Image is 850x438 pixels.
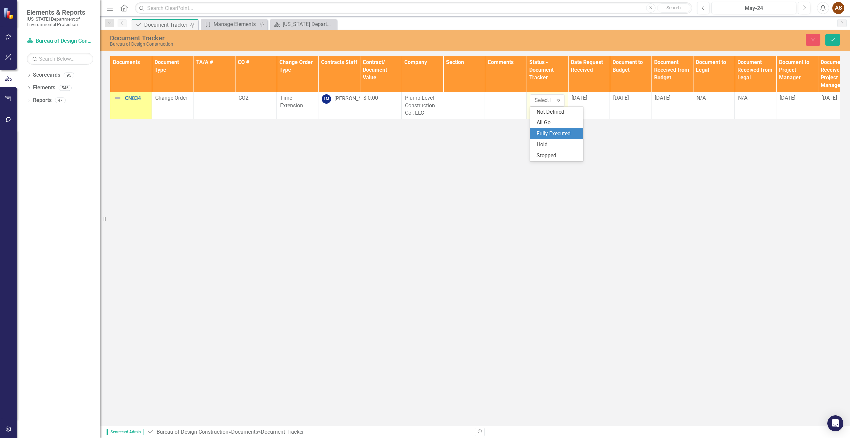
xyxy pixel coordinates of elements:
div: Document Tracker [261,429,304,435]
div: All Go [537,119,579,127]
img: ClearPoint Strategy [3,8,15,19]
small: [US_STATE] Department of Environmental Protection [27,16,93,27]
a: Reports [33,97,52,104]
div: May-24 [714,4,794,12]
span: $ 0.00 [363,95,378,101]
div: 95 [64,72,74,78]
div: Open Intercom Messenger [827,415,843,431]
span: [DATE] [613,95,629,101]
div: » » [147,428,470,436]
div: N/A [738,94,773,102]
input: Search ClearPoint... [135,2,692,14]
div: Bureau of Design Construction [110,42,524,47]
a: Manage Elements [203,20,257,28]
a: Bureau of Design Construction [27,37,93,45]
div: [US_STATE] Department of Environmental Protection [283,20,335,28]
div: N/A [696,94,731,102]
a: Documents [231,429,258,435]
span: [DATE] [780,95,795,101]
button: Search [657,3,690,13]
span: [DATE] [821,95,837,101]
a: Elements [33,84,55,92]
p: CO2 [238,94,273,102]
div: [PERSON_NAME] [334,95,374,103]
span: Elements & Reports [27,8,93,16]
div: Not Defined [537,108,579,116]
div: Fully Executed [537,130,579,138]
span: Change Order [155,95,187,101]
img: Not Defined [114,94,122,102]
a: [US_STATE] Department of Environmental Protection [272,20,335,28]
div: Hold [537,141,579,149]
div: Stopped [537,152,579,160]
a: Scorecards [33,71,60,79]
span: Scorecard Admin [107,429,144,435]
span: [DATE] [655,95,670,101]
button: May-24 [711,2,796,14]
div: LM [322,94,331,104]
a: Bureau of Design Construction [157,429,228,435]
button: AS [832,2,844,14]
div: Manage Elements [213,20,257,28]
p: Plumb Level Construction Co., LLC [405,94,440,117]
div: Document Tracker [144,21,188,29]
input: Search Below... [27,53,93,65]
span: Search [666,5,681,10]
span: [DATE] [572,95,587,101]
div: Document Tracker [110,34,524,42]
div: 47 [55,98,66,103]
div: 546 [59,85,72,91]
span: Time Extension [280,95,303,109]
a: CN834 [125,95,148,101]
